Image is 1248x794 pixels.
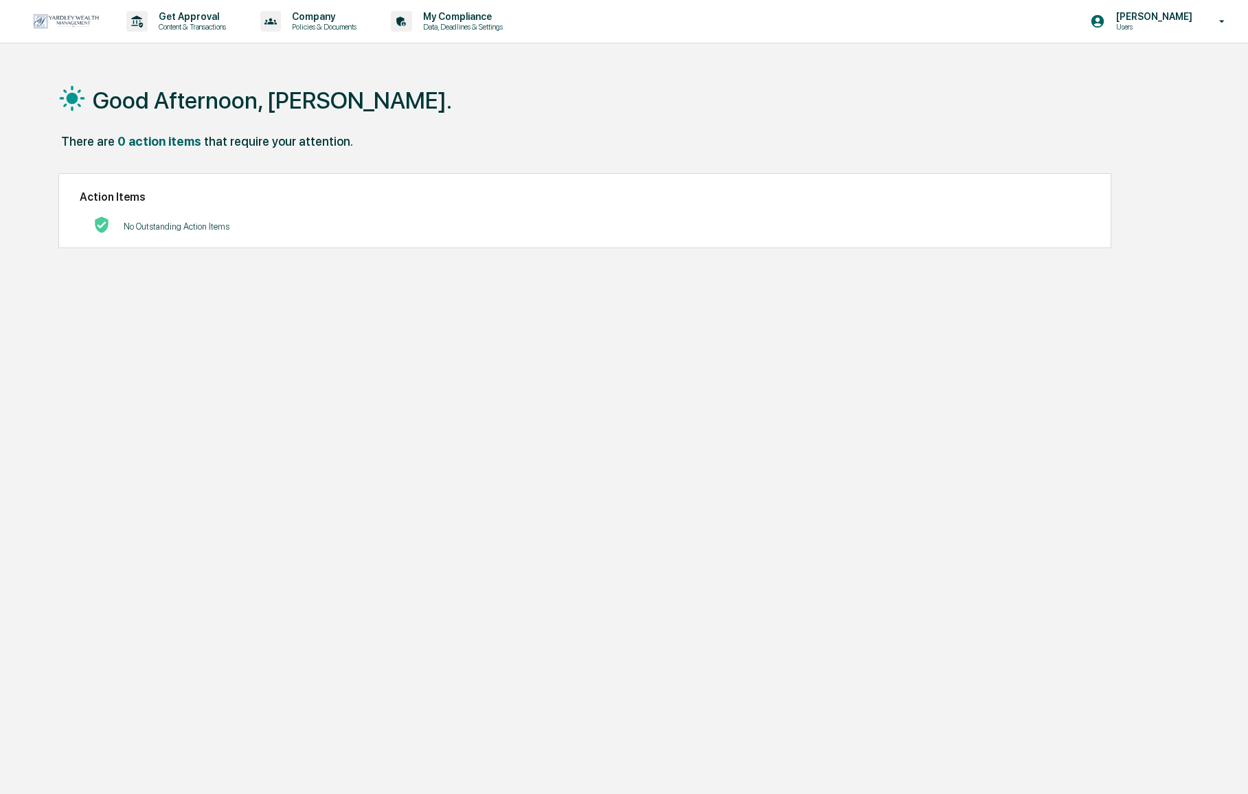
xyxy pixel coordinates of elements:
[61,134,115,148] div: There are
[33,14,99,29] img: logo
[124,221,229,232] p: No Outstanding Action Items
[281,11,363,22] p: Company
[412,11,510,22] p: My Compliance
[1105,11,1199,22] p: [PERSON_NAME]
[148,22,233,32] p: Content & Transactions
[204,134,353,148] div: that require your attention.
[148,11,233,22] p: Get Approval
[1105,22,1199,32] p: Users
[80,190,1091,203] h2: Action Items
[93,217,110,233] img: No Actions logo
[93,87,452,114] h1: Good Afternoon, [PERSON_NAME].
[117,134,201,148] div: 0 action items
[281,22,363,32] p: Policies & Documents
[412,22,510,32] p: Data, Deadlines & Settings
